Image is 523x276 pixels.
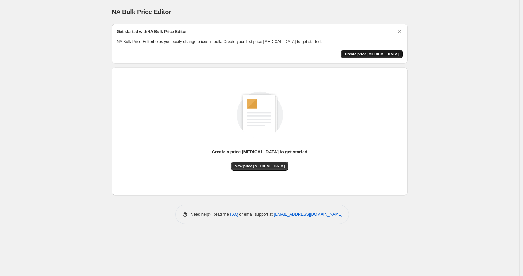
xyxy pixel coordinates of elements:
p: Create a price [MEDICAL_DATA] to get started [212,149,308,155]
button: New price [MEDICAL_DATA] [231,162,289,171]
a: FAQ [230,212,238,217]
span: Create price [MEDICAL_DATA] [345,52,399,57]
button: Dismiss card [396,29,403,35]
span: Need help? Read the [191,212,230,217]
a: [EMAIL_ADDRESS][DOMAIN_NAME] [274,212,342,217]
p: NA Bulk Price Editor helps you easily change prices in bulk. Create your first price [MEDICAL_DAT... [117,39,403,45]
span: New price [MEDICAL_DATA] [235,164,285,169]
span: NA Bulk Price Editor [112,8,171,15]
button: Create price change job [341,50,403,58]
span: or email support at [238,212,274,217]
h2: Get started with NA Bulk Price Editor [117,29,187,35]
